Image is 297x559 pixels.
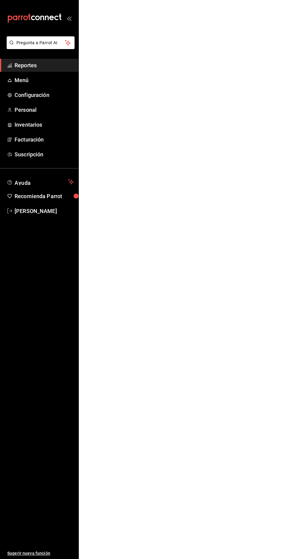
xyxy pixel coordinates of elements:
a: Pregunta a Parrot AI [4,44,75,50]
span: [PERSON_NAME] [15,207,74,215]
span: Sugerir nueva función [7,550,74,557]
span: Reportes [15,61,74,69]
span: Recomienda Parrot [15,192,74,200]
span: Configuración [15,91,74,99]
span: Pregunta a Parrot AI [16,40,65,46]
span: Suscripción [15,150,74,158]
span: Inventarios [15,121,74,129]
button: open_drawer_menu [67,16,72,21]
span: Personal [15,106,74,114]
span: Menú [15,76,74,84]
button: Pregunta a Parrot AI [7,36,75,49]
span: Facturación [15,135,74,144]
span: Ayuda [15,178,66,185]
